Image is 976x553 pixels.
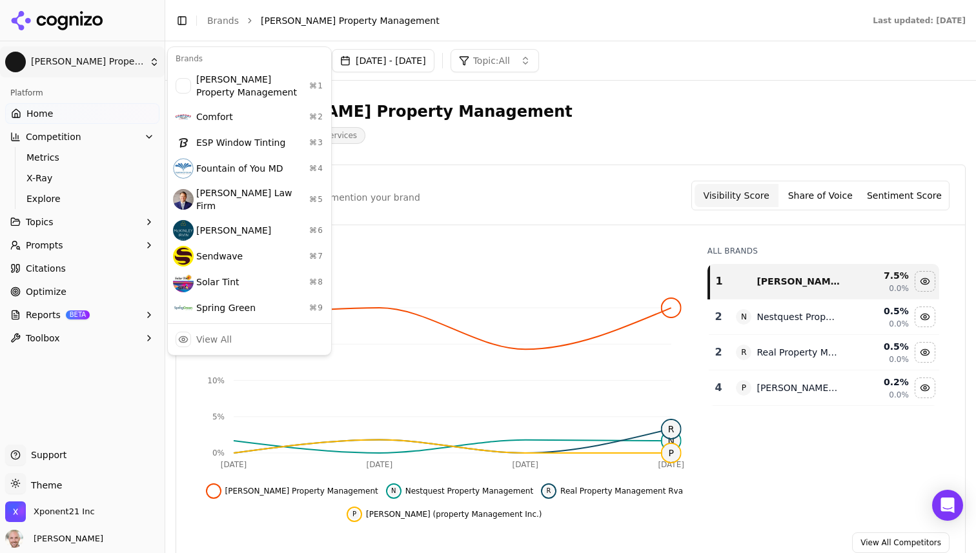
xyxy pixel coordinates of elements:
[309,251,323,261] span: ⌘ 7
[309,137,323,148] span: ⌘ 3
[170,243,329,269] div: Sendwave
[170,104,329,130] div: Comfort
[309,81,323,91] span: ⌘ 1
[173,246,194,266] img: Sendwave
[173,297,194,318] img: Spring Green
[170,269,329,295] div: Solar Tint
[170,130,329,156] div: ESP Window Tinting
[170,181,329,217] div: [PERSON_NAME] Law Firm
[173,132,194,153] img: ESP Window Tinting
[170,295,329,321] div: Spring Green
[309,277,323,287] span: ⌘ 8
[173,106,194,127] img: Comfort
[173,75,194,96] img: Byrd Property Management
[309,163,323,174] span: ⌘ 4
[170,217,329,243] div: [PERSON_NAME]
[170,68,329,104] div: [PERSON_NAME] Property Management
[173,158,194,179] img: Fountain of You MD
[173,272,194,292] img: Solar Tint
[196,333,232,346] div: View All
[309,303,323,313] span: ⌘ 9
[167,46,332,356] div: Current brand: Byrd Property Management
[309,225,323,236] span: ⌘ 6
[170,50,329,68] div: Brands
[170,156,329,181] div: Fountain of You MD
[309,194,323,205] span: ⌘ 5
[173,220,194,241] img: McKinley Irvin
[173,189,194,210] img: Johnston Law Firm
[309,112,323,122] span: ⌘ 2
